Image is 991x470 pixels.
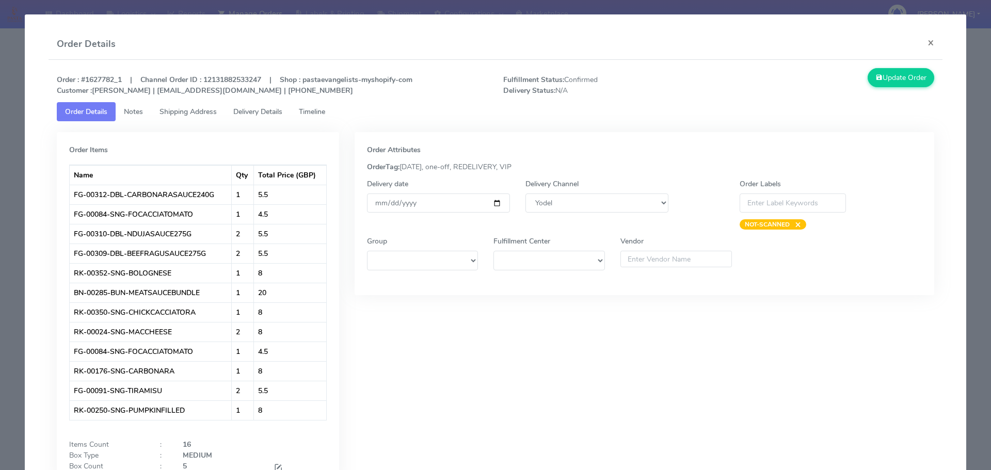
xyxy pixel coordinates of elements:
[503,86,555,95] strong: Delivery Status:
[69,145,108,155] strong: Order Items
[493,236,550,247] label: Fulfillment Center
[233,107,282,117] span: Delivery Details
[70,381,232,400] td: FG-00091-SNG-TIRAMISU
[359,161,930,172] div: [DATE], one-off, REDELIVERY, VIP
[57,75,412,95] strong: Order : #1627782_1 | Channel Order ID : 12131882533247 | Shop : pastaevangelists-myshopify-com [P...
[254,244,326,263] td: 5.5
[70,263,232,283] td: RK-00352-SNG-BOLOGNESE
[790,219,801,230] span: ×
[254,224,326,244] td: 5.5
[70,283,232,302] td: BN-00285-BUN-MEATSAUCEBUNDLE
[367,179,408,189] label: Delivery date
[70,361,232,381] td: RK-00176-SNG-CARBONARA
[232,381,254,400] td: 2
[232,342,254,361] td: 1
[57,37,116,51] h4: Order Details
[70,342,232,361] td: FG-00084-SNG-FOCACCIATOMATO
[745,220,790,229] strong: NOT-SCANNED
[152,439,175,450] div: :
[124,107,143,117] span: Notes
[495,74,719,96] span: Confirmed N/A
[254,322,326,342] td: 8
[61,450,152,461] div: Box Type
[57,86,92,95] strong: Customer :
[70,204,232,224] td: FG-00084-SNG-FOCACCIATOMATO
[152,450,175,461] div: :
[70,400,232,420] td: RK-00250-SNG-PUMPKINFILLED
[65,107,107,117] span: Order Details
[254,165,326,185] th: Total Price (GBP)
[70,302,232,322] td: RK-00350-SNG-CHICKCACCIATORA
[232,224,254,244] td: 2
[232,244,254,263] td: 2
[57,102,935,121] ul: Tabs
[254,302,326,322] td: 8
[254,361,326,381] td: 8
[232,165,254,185] th: Qty
[232,185,254,204] td: 1
[254,381,326,400] td: 5.5
[232,322,254,342] td: 2
[254,263,326,283] td: 8
[299,107,325,117] span: Timeline
[367,236,387,247] label: Group
[70,185,232,204] td: FG-00312-DBL-CARBONARASAUCE240G
[232,263,254,283] td: 1
[254,283,326,302] td: 20
[70,244,232,263] td: FG-00309-DBL-BEEFRAGUSAUCE275G
[232,283,254,302] td: 1
[70,224,232,244] td: FG-00310-DBL-NDUJASAUCE275G
[254,342,326,361] td: 4.5
[919,29,942,56] button: Close
[159,107,217,117] span: Shipping Address
[525,179,579,189] label: Delivery Channel
[183,450,212,460] strong: MEDIUM
[232,361,254,381] td: 1
[70,322,232,342] td: RK-00024-SNG-MACCHEESE
[254,400,326,420] td: 8
[868,68,935,87] button: Update Order
[503,75,564,85] strong: Fulfillment Status:
[183,440,191,449] strong: 16
[254,185,326,204] td: 5.5
[367,145,421,155] strong: Order Attributes
[232,302,254,322] td: 1
[740,179,781,189] label: Order Labels
[740,193,846,213] input: Enter Label Keywords
[232,400,254,420] td: 1
[232,204,254,224] td: 1
[367,162,399,172] strong: OrderTag:
[254,204,326,224] td: 4.5
[620,236,644,247] label: Vendor
[620,251,732,267] input: Enter Vendor Name
[61,439,152,450] div: Items Count
[70,165,232,185] th: Name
